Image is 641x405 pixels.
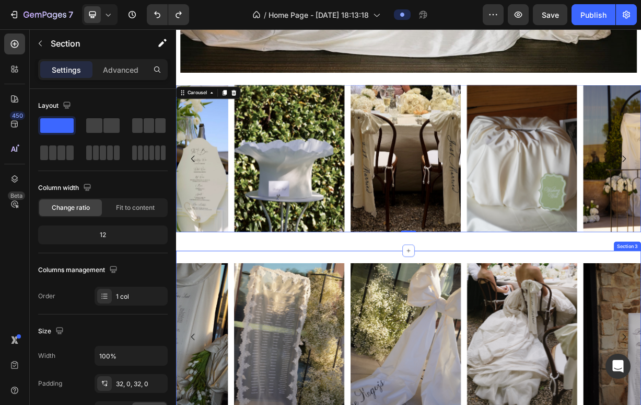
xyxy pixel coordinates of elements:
span: Save [542,10,559,19]
span: Change ratio [52,203,90,212]
div: Column width [38,181,94,195]
button: Publish [572,4,615,25]
div: Open Intercom Messenger [605,354,631,379]
input: Auto [95,346,167,365]
div: Padding [38,379,62,388]
div: Undo/Redo [147,4,189,25]
p: Advanced [103,64,138,75]
div: Beta [8,192,25,200]
button: Save [533,4,567,25]
span: Fit to content [116,203,155,212]
p: Settings [52,64,81,75]
img: gempages_556959618299855908-48108bea-d745-4a32-b4df-1dceb9fd034a.jpg [235,75,383,274]
div: Section 3 [592,288,625,297]
div: Width [38,351,55,361]
div: 32, 0, 32, 0 [116,379,165,389]
div: Publish [580,9,607,20]
div: 12 [40,228,166,242]
div: Carousel [13,81,44,91]
div: Order [38,291,55,301]
div: 450 [10,111,25,120]
p: Section [51,37,136,50]
button: 7 [4,4,78,25]
button: Carousel Next Arrow [589,160,619,189]
img: gempages_556959618299855908-8b0f4370-a0a8-4255-917d-9d174b00f3c5.jpg [78,75,227,274]
p: 7 [68,8,73,21]
iframe: Design area [176,29,641,405]
div: 1 col [116,292,165,301]
div: Size [38,324,66,339]
div: Layout [38,99,73,113]
div: Columns management [38,263,120,277]
span: / [264,9,266,20]
span: Home Page - [DATE] 18:13:18 [269,9,369,20]
img: gempages_556959618299855908-26902ded-f210-419a-98e5-e1eba53bff32.jpg [392,75,541,274]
